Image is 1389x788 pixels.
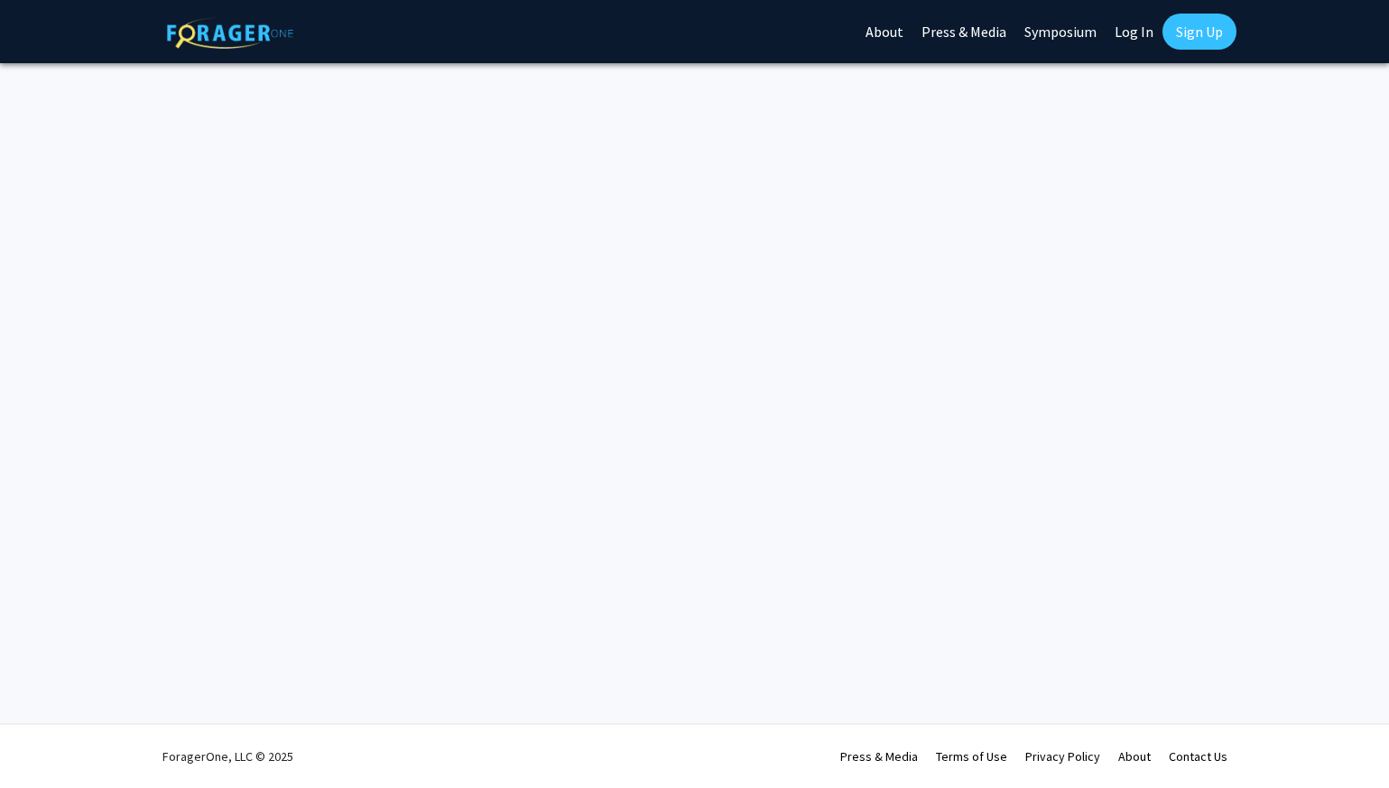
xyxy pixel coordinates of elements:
[167,17,293,49] img: ForagerOne Logo
[840,748,918,765] a: Press & Media
[1162,14,1236,50] a: Sign Up
[162,725,293,788] div: ForagerOne, LLC © 2025
[1025,748,1100,765] a: Privacy Policy
[936,748,1007,765] a: Terms of Use
[1169,748,1227,765] a: Contact Us
[1118,748,1151,765] a: About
